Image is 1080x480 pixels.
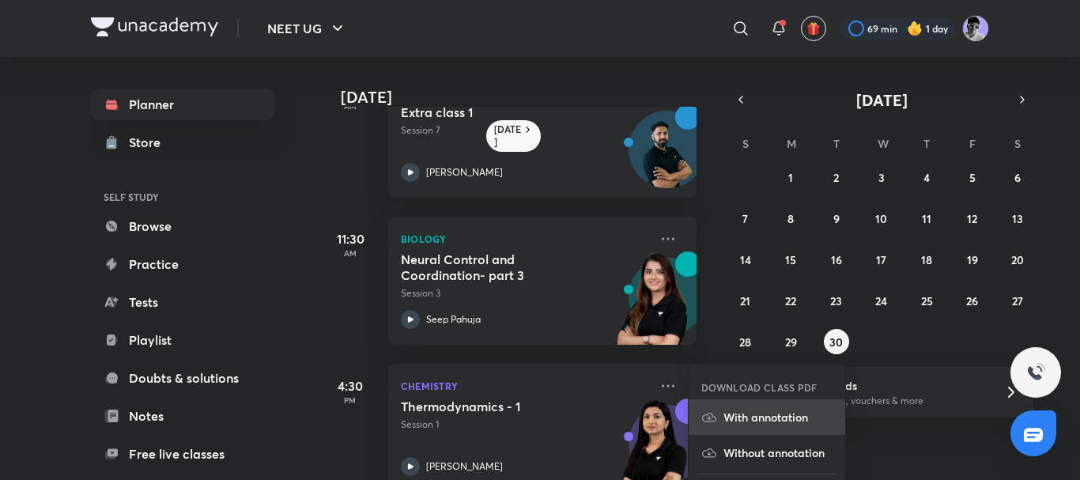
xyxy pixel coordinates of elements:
abbr: September 17, 2025 [876,252,886,267]
p: Session 7 [401,123,649,138]
button: September 30, 2025 [824,329,849,354]
button: September 29, 2025 [778,329,803,354]
button: September 15, 2025 [778,247,803,272]
a: Doubts & solutions [91,362,274,394]
abbr: September 3, 2025 [878,170,885,185]
a: Store [91,127,274,158]
abbr: Tuesday [833,136,840,151]
abbr: September 14, 2025 [740,252,751,267]
abbr: Thursday [923,136,930,151]
button: September 26, 2025 [960,288,985,313]
button: September 27, 2025 [1005,288,1030,313]
img: unacademy [610,251,697,361]
h4: [DATE] [341,88,712,107]
abbr: September 9, 2025 [833,211,840,226]
abbr: September 5, 2025 [969,170,976,185]
p: Win a laptop, vouchers & more [791,394,985,408]
a: Company Logo [91,17,218,40]
abbr: September 15, 2025 [785,252,796,267]
a: Tests [91,286,274,318]
button: September 10, 2025 [869,206,894,231]
abbr: September 19, 2025 [967,252,978,267]
a: Browse [91,210,274,242]
p: [PERSON_NAME] [426,459,503,474]
button: September 22, 2025 [778,288,803,313]
button: September 18, 2025 [914,247,939,272]
button: September 20, 2025 [1005,247,1030,272]
abbr: September 13, 2025 [1012,211,1023,226]
p: PM [319,395,382,405]
abbr: Saturday [1014,136,1021,151]
button: September 13, 2025 [1005,206,1030,231]
abbr: September 25, 2025 [921,293,933,308]
p: Seep Pahuja [426,312,481,327]
abbr: Wednesday [878,136,889,151]
a: Free live classes [91,438,274,470]
abbr: Friday [969,136,976,151]
button: September 8, 2025 [778,206,803,231]
abbr: September 24, 2025 [875,293,887,308]
img: streak [907,21,923,36]
span: [DATE] [856,89,908,111]
abbr: September 22, 2025 [785,293,796,308]
button: September 11, 2025 [914,206,939,231]
abbr: September 30, 2025 [829,334,843,350]
abbr: September 18, 2025 [921,252,932,267]
abbr: September 16, 2025 [831,252,842,267]
p: Session 3 [401,286,649,300]
button: September 2, 2025 [824,164,849,190]
abbr: September 10, 2025 [875,211,887,226]
button: September 17, 2025 [869,247,894,272]
abbr: September 11, 2025 [922,211,931,226]
abbr: September 26, 2025 [966,293,978,308]
button: [DATE] [752,89,1011,111]
p: AM [319,101,382,111]
abbr: September 20, 2025 [1011,252,1024,267]
button: September 16, 2025 [824,247,849,272]
abbr: September 21, 2025 [740,293,750,308]
abbr: September 8, 2025 [787,211,794,226]
button: September 3, 2025 [869,164,894,190]
p: [PERSON_NAME] [426,165,503,180]
div: Store [129,133,170,152]
h6: [DATE] [494,123,522,149]
h5: 4:30 [319,376,382,395]
abbr: September 29, 2025 [785,334,797,350]
h5: Extra class 1 [401,104,598,120]
h6: DOWNLOAD CLASS PDF [701,380,818,395]
abbr: September 23, 2025 [830,293,842,308]
abbr: September 4, 2025 [923,170,930,185]
button: September 4, 2025 [914,164,939,190]
h5: 11:30 [319,229,382,248]
p: Without annotation [723,444,833,461]
abbr: September 28, 2025 [739,334,751,350]
button: September 12, 2025 [960,206,985,231]
button: September 14, 2025 [733,247,758,272]
button: September 9, 2025 [824,206,849,231]
p: AM [319,248,382,258]
p: Chemistry [401,376,649,395]
abbr: September 12, 2025 [967,211,977,226]
abbr: September 1, 2025 [788,170,793,185]
img: ttu [1026,363,1045,382]
button: September 28, 2025 [733,329,758,354]
button: avatar [801,16,826,41]
button: September 1, 2025 [778,164,803,190]
button: September 25, 2025 [914,288,939,313]
h5: Thermodynamics - 1 [401,399,598,414]
img: Avatar [629,119,705,195]
p: With annotation [723,409,833,425]
img: henil patel [962,15,989,42]
a: Playlist [91,324,274,356]
h6: SELF STUDY [91,183,274,210]
button: September 23, 2025 [824,288,849,313]
h5: Neural Control and Coordination- part 3 [401,251,598,283]
abbr: September 7, 2025 [742,211,748,226]
button: September 21, 2025 [733,288,758,313]
button: September 19, 2025 [960,247,985,272]
abbr: September 27, 2025 [1012,293,1023,308]
abbr: September 6, 2025 [1014,170,1021,185]
button: September 7, 2025 [733,206,758,231]
img: Company Logo [91,17,218,36]
abbr: Sunday [742,136,749,151]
